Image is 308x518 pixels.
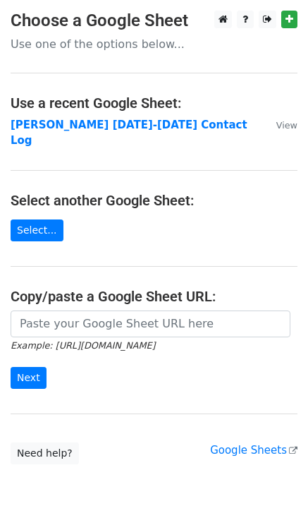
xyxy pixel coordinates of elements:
[11,219,63,241] a: Select...
[11,311,290,337] input: Paste your Google Sheet URL here
[11,367,47,389] input: Next
[210,444,297,457] a: Google Sheets
[11,442,79,464] a: Need help?
[11,288,297,305] h4: Copy/paste a Google Sheet URL:
[238,450,308,518] iframe: Chat Widget
[276,120,297,131] small: View
[11,11,297,31] h3: Choose a Google Sheet
[11,192,297,209] h4: Select another Google Sheet:
[262,119,297,131] a: View
[11,119,247,147] a: [PERSON_NAME] [DATE]-[DATE] Contact Log
[11,95,297,112] h4: Use a recent Google Sheet:
[11,37,297,52] p: Use one of the options below...
[11,340,155,351] small: Example: [URL][DOMAIN_NAME]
